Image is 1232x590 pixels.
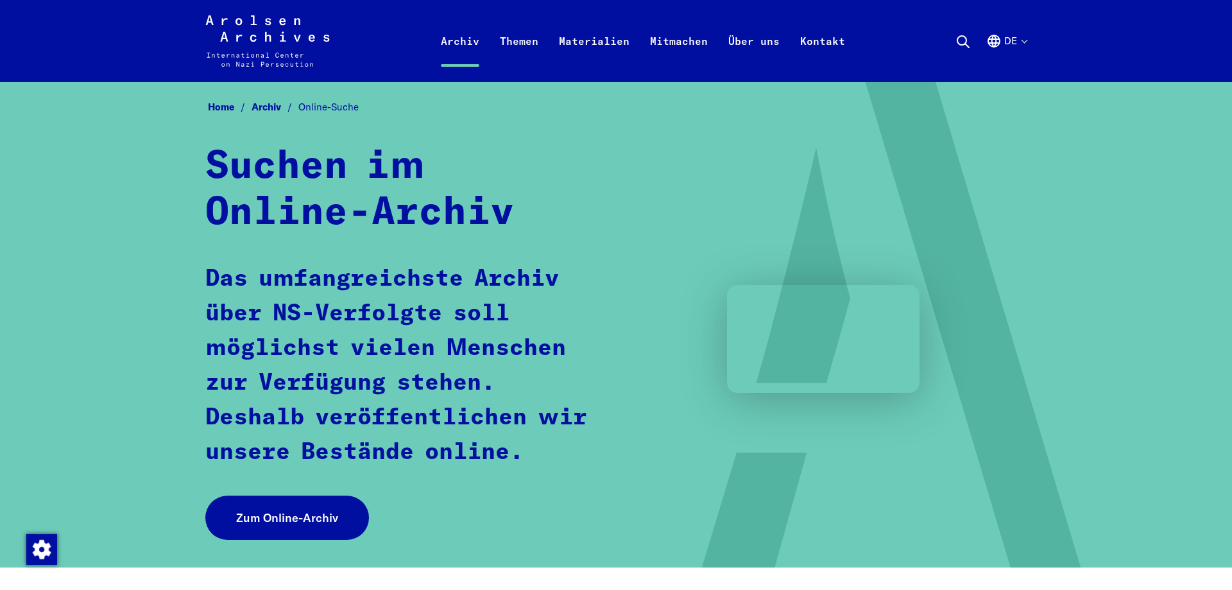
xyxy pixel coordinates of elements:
a: Kontakt [790,31,855,82]
a: Themen [490,31,549,82]
span: Online-Suche [298,101,359,113]
span: Zum Online-Archiv [236,509,338,526]
strong: Suchen im Online-Archiv [205,148,514,232]
a: Home [208,101,252,113]
img: Zustimmung ändern [26,534,57,565]
nav: Primär [431,15,855,67]
a: Zum Online-Archiv [205,496,369,540]
a: Materialien [549,31,640,82]
nav: Breadcrumb [205,98,1027,117]
a: Archiv [252,101,298,113]
a: Über uns [718,31,790,82]
p: Das umfangreichste Archiv über NS-Verfolgte soll möglichst vielen Menschen zur Verfügung stehen. ... [205,262,594,470]
button: Deutsch, Sprachauswahl [986,33,1027,80]
a: Mitmachen [640,31,718,82]
a: Archiv [431,31,490,82]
